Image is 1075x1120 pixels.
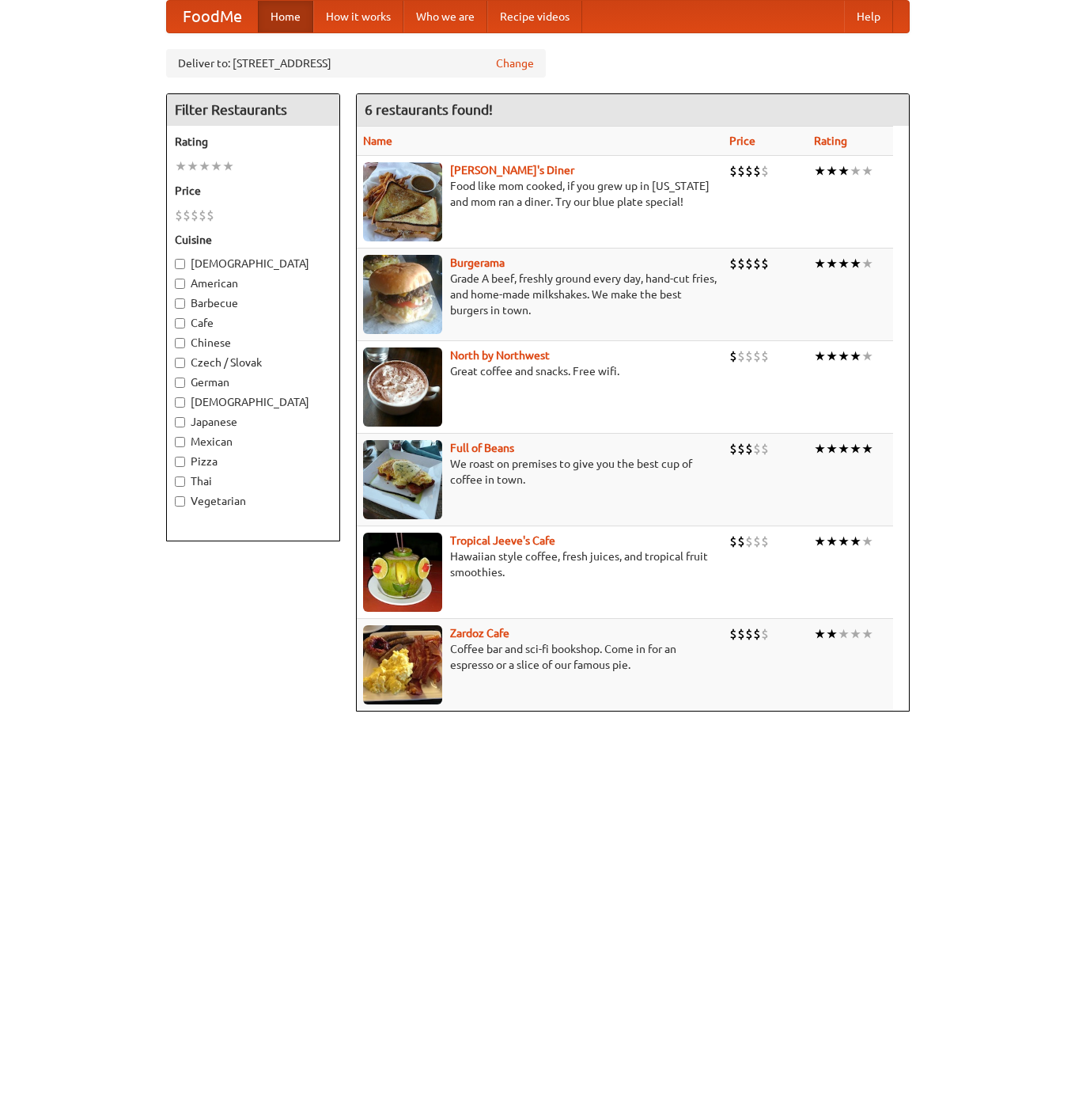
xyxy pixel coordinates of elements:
[826,533,838,550] li: ★
[729,625,737,643] li: $
[363,625,442,704] img: zardoz.jpg
[222,158,234,175] li: ★
[753,625,761,643] li: $
[199,158,210,175] li: ★
[167,1,258,32] a: FoodMe
[183,207,191,224] li: $
[826,162,838,180] li: ★
[753,533,761,550] li: $
[729,135,755,147] a: Price
[175,134,331,150] h5: Rating
[363,178,717,210] p: Food like mom cooked, if you grew up in [US_STATE] and mom ran a diner. Try our blue plate special!
[206,207,214,224] li: $
[175,275,331,291] label: American
[838,255,850,272] li: ★
[450,627,509,640] a: Zardoz Cafe
[450,349,550,362] b: North by Northwest
[175,454,331,469] label: Pizza
[403,1,487,32] a: Who we are
[450,256,505,269] a: Burgerama
[814,255,826,272] li: ★
[814,347,826,365] li: ★
[363,135,392,147] a: Name
[365,102,493,117] ng-pluralize: 6 restaurants found!
[826,347,838,365] li: ★
[838,162,850,180] li: ★
[175,397,185,408] input: [DEMOGRAPHIC_DATA]
[175,256,331,271] label: [DEMOGRAPHIC_DATA]
[826,255,838,272] li: ★
[745,440,753,457] li: $
[861,347,873,365] li: ★
[175,207,183,224] li: $
[850,255,861,272] li: ★
[313,1,403,32] a: How it works
[175,335,331,351] label: Chinese
[814,625,826,643] li: ★
[496,55,534,71] a: Change
[737,162,745,180] li: $
[814,135,847,147] a: Rating
[175,318,185,328] input: Cafe
[745,533,753,550] li: $
[761,625,769,643] li: $
[737,533,745,550] li: $
[753,347,761,365] li: $
[487,1,582,32] a: Recipe videos
[175,279,185,289] input: American
[450,442,514,454] a: Full of Beans
[363,456,717,488] p: We roast on premises to give you the best cup of coffee in town.
[166,49,546,78] div: Deliver to: [STREET_ADDRESS]
[745,255,753,272] li: $
[175,298,185,309] input: Barbecue
[175,338,185,348] input: Chinese
[175,378,185,388] input: German
[175,417,185,427] input: Japanese
[850,162,861,180] li: ★
[175,374,331,390] label: German
[838,440,850,457] li: ★
[175,457,185,467] input: Pizza
[861,255,873,272] li: ★
[826,625,838,643] li: ★
[175,259,185,269] input: [DEMOGRAPHIC_DATA]
[450,534,555,547] a: Tropical Jeeve's Cafe
[753,255,761,272] li: $
[175,183,331,199] h5: Price
[191,207,199,224] li: $
[450,164,574,177] a: [PERSON_NAME]'s Diner
[175,493,331,509] label: Vegetarian
[729,347,737,365] li: $
[258,1,313,32] a: Home
[850,533,861,550] li: ★
[175,158,187,175] li: ★
[861,162,873,180] li: ★
[167,94,339,126] h4: Filter Restaurants
[761,533,769,550] li: $
[838,533,850,550] li: ★
[363,533,442,612] img: jeeves.jpg
[363,363,717,379] p: Great coffee and snacks. Free wifi.
[838,625,850,643] li: ★
[210,158,222,175] li: ★
[826,440,838,457] li: ★
[761,440,769,457] li: $
[363,271,717,318] p: Grade A beef, freshly ground every day, hand-cut fries, and home-made milkshakes. We make the bes...
[745,347,753,365] li: $
[753,162,761,180] li: $
[363,162,442,241] img: sallys.jpg
[850,440,861,457] li: ★
[363,347,442,427] img: north.jpg
[861,625,873,643] li: ★
[729,440,737,457] li: $
[175,473,331,489] label: Thai
[729,162,737,180] li: $
[175,434,331,450] label: Mexican
[363,255,442,334] img: burgerama.jpg
[175,355,331,370] label: Czech / Slovak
